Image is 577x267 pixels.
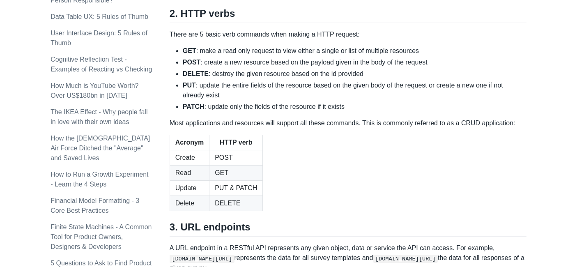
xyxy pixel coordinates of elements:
[170,166,209,181] td: Read
[209,196,263,211] td: DELETE
[51,171,148,188] a: How to Run a Growth Experiment - Learn the 4 Steps
[51,223,152,250] a: Finite State Machines - A Common Tool for Product Owners, Designers & Developers
[170,181,209,196] td: Update
[183,82,196,89] strong: PUT
[51,135,150,161] a: How the [DEMOGRAPHIC_DATA] Air Force Ditched the "Average" and Saved Lives
[51,82,138,99] a: How Much is YouTube Worth? Over US$180bn in [DATE]
[183,46,526,56] li: : make a read only request to view either a single or list of multiple resources
[170,255,234,263] code: [DOMAIN_NAME][URL]
[209,135,263,150] th: HTTP verb
[183,59,201,66] strong: POST
[183,102,526,112] li: : update only the fields of the resource if it exists
[209,181,263,196] td: PUT & PATCH
[170,196,209,211] td: Delete
[183,81,526,100] li: : update the entire fields of the resource based on the given body of the request or create a new...
[51,30,147,46] a: User Interface Design: 5 Rules of Thumb
[170,135,209,150] th: Acronym
[51,108,147,125] a: The IKEA Effect - Why people fall in love with their own ideas
[170,118,526,128] p: Most applications and resources will support all these commands. This is commonly referred to as ...
[170,150,209,166] td: Create
[183,70,209,77] strong: DELETE
[183,47,196,54] strong: GET
[170,30,526,39] p: There are 5 basic verb commands when making a HTTP request:
[170,221,526,237] h2: 3. URL endpoints
[373,255,438,263] code: [DOMAIN_NAME][URL]
[209,166,263,181] td: GET
[183,69,526,79] li: : destroy the given resource based on the id provided
[183,103,205,110] strong: PATCH
[51,13,148,20] a: Data Table UX: 5 Rules of Thumb
[51,197,139,214] a: Financial Model Formatting - 3 Core Best Practices
[209,150,263,166] td: POST
[51,56,152,73] a: Cognitive Reflection Test - Examples of Reacting vs Checking
[170,7,526,23] h2: 2. HTTP verbs
[183,58,526,67] li: : create a new resource based on the payload given in the body of the request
